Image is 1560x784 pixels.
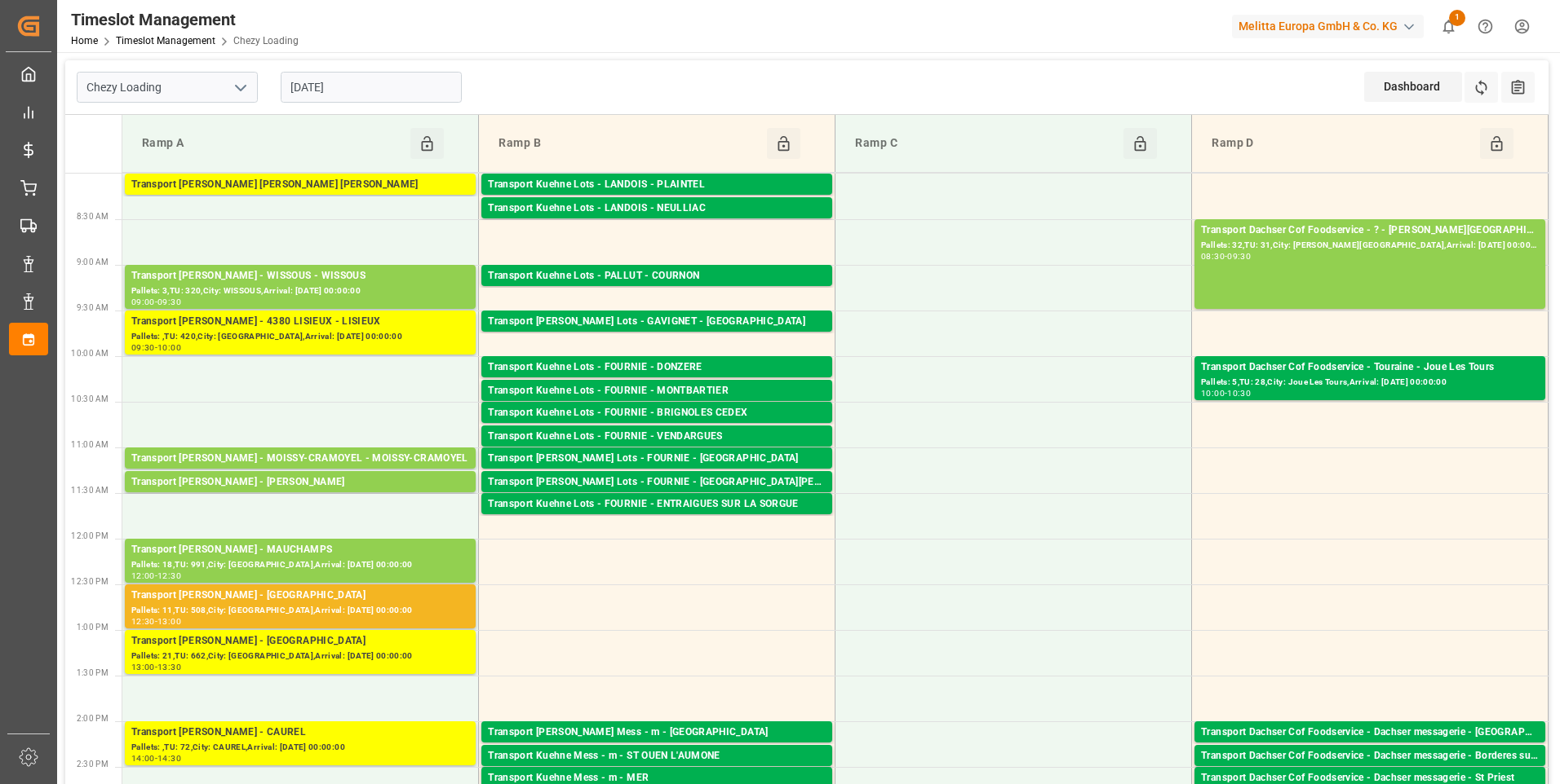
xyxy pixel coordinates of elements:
span: 1 [1449,10,1465,26]
div: 09:30 [1227,253,1251,260]
div: 13:00 [131,663,155,671]
span: 8:30 AM [77,212,109,221]
div: Pallets: ,TU: 72,City: CAUREL,Arrival: [DATE] 00:00:00 [131,741,469,755]
div: Transport Kuehne Lots - FOURNIE - VENDARGUES [488,429,826,445]
div: Pallets: 1,TU: ,City: [GEOGRAPHIC_DATA][PERSON_NAME],Arrival: [DATE] 00:00:00 [488,491,826,504]
div: Pallets: 3,TU: 372,City: [GEOGRAPHIC_DATA],Arrival: [DATE] 00:00:00 [488,445,826,459]
div: Pallets: 4,TU: 270,City: PLAINTEL,Arrival: [DATE] 00:00:00 [488,193,826,207]
div: 09:00 [131,298,155,306]
div: Pallets: ,TU: 76,City: [PERSON_NAME] [PERSON_NAME],Arrival: [DATE] 00:00:00 [131,193,469,207]
span: 10:30 AM [71,394,109,403]
div: Pallets: 4,TU: ,City: [GEOGRAPHIC_DATA],Arrival: [DATE] 00:00:00 [488,467,826,481]
div: Pallets: ,TU: 481,City: [GEOGRAPHIC_DATA],Arrival: [DATE] 00:00:00 [488,284,826,298]
div: Transport [PERSON_NAME] [PERSON_NAME] [PERSON_NAME] [131,177,469,193]
span: 2:30 PM [77,760,109,769]
div: Pallets: 3,TU: ,City: DONZERE,Arrival: [DATE] 00:00:00 [488,376,826,390]
button: show 1 new notifications [1430,8,1467,45]
div: - [155,298,157,306]
div: 12:30 [157,572,181,579]
div: Transport Kuehne Lots - FOURNIE - BRIGNOLES CEDEX [488,405,826,421]
div: Ramp D [1205,128,1480,159]
span: 11:30 AM [71,486,109,495]
div: Transport [PERSON_NAME] - [GEOGRAPHIC_DATA] [131,588,469,604]
div: Melitta Europa GmbH & Co. KG [1232,15,1424,38]
div: Timeslot Management [71,7,299,32]
div: Pallets: ,TU: 21,City: [GEOGRAPHIC_DATA],Arrival: [DATE] 00:00:00 [488,741,826,755]
div: Transport Dachser Cof Foodservice - ? - [PERSON_NAME][GEOGRAPHIC_DATA] [1201,222,1539,239]
div: Dashboard [1364,72,1462,102]
div: Transport Kuehne Lots - PALLUT - COURNON [488,268,826,284]
div: Pallets: 5,TU: 28,City: Joue Les Tours,Arrival: [DATE] 00:00:00 [1201,376,1539,390]
div: Transport Kuehne Lots - FOURNIE - MONTBARTIER [488,383,826,399]
div: Transport Kuehne Lots - LANDOIS - NEULLIAC [488,200,826,217]
input: DD-MM-YYYY [281,72,462,103]
div: Pallets: 2,TU: 441,City: ENTRAIGUES SUR LA SORGUE,Arrival: [DATE] 00:00:00 [488,513,826,526]
div: Transport [PERSON_NAME] - CAUREL [131,725,469,741]
div: Pallets: 3,TU: ,City: NEULLIAC,Arrival: [DATE] 00:00:00 [488,217,826,231]
div: Pallets: ,TU: 420,City: [GEOGRAPHIC_DATA],Arrival: [DATE] 00:00:00 [131,330,469,344]
div: - [1225,253,1227,260]
div: Pallets: 3,TU: 160,City: MOISSY-CRAMOYEL,Arrival: [DATE] 00:00:00 [131,467,469,481]
div: 09:30 [157,298,181,306]
div: 10:00 [1201,390,1225,397]
div: - [1225,390,1227,397]
div: 12:00 [131,572,155,579]
div: Transport [PERSON_NAME] Mess - m - [GEOGRAPHIC_DATA] [488,725,826,741]
div: Transport [PERSON_NAME] Lots - FOURNIE - [GEOGRAPHIC_DATA][PERSON_NAME] [488,474,826,491]
div: - [155,663,157,671]
span: 9:00 AM [77,258,109,266]
div: Transport Kuehne Lots - FOURNIE - ENTRAIGUES SUR LA SORGUE [488,496,826,513]
div: Pallets: 4,TU: ,City: MONTBARTIER,Arrival: [DATE] 00:00:00 [488,399,826,413]
span: 1:00 PM [77,623,109,632]
div: Transport [PERSON_NAME] - 4380 LISIEUX - LISIEUX [131,314,469,330]
div: Ramp C [849,128,1123,159]
span: 12:30 PM [71,577,109,586]
div: 08:30 [1201,253,1225,260]
div: Transport [PERSON_NAME] Lots - GAVIGNET - [GEOGRAPHIC_DATA] [488,314,826,330]
div: - [155,755,157,762]
div: 13:30 [157,663,181,671]
div: Transport Dachser Cof Foodservice - Dachser messagerie - Borderes sur l'echez [1201,748,1539,764]
div: Pallets: 3,TU: ,City: BRIGNOLES CEDEX,Arrival: [DATE] 00:00:00 [488,421,826,435]
div: Pallets: 1,TU: 35,City: [GEOGRAPHIC_DATA],Arrival: [DATE] 00:00:00 [1201,741,1539,755]
div: Pallets: 1,TU: 24,City: Borderes sur l'echez,Arrival: [DATE] 00:00:00 [1201,764,1539,778]
div: Transport [PERSON_NAME] Lots - FOURNIE - [GEOGRAPHIC_DATA] [488,451,826,467]
div: Transport [PERSON_NAME] - MAUCHAMPS [131,542,469,558]
div: 10:30 [1227,390,1251,397]
button: Melitta Europa GmbH & Co. KG [1232,11,1430,42]
button: open menu [228,75,252,100]
div: 14:00 [131,755,155,762]
div: Pallets: 9,TU: ,City: [GEOGRAPHIC_DATA],Arrival: [DATE] 00:00:00 [488,330,826,344]
div: Transport [PERSON_NAME] - [PERSON_NAME] [131,474,469,491]
span: 1:30 PM [77,668,109,677]
div: Pallets: 21,TU: 662,City: [GEOGRAPHIC_DATA],Arrival: [DATE] 00:00:00 [131,650,469,663]
div: Transport [PERSON_NAME] - MOISSY-CRAMOYEL - MOISSY-CRAMOYEL [131,451,469,467]
div: Ramp B [492,128,767,159]
div: 14:30 [157,755,181,762]
div: Pallets: 18,TU: 991,City: [GEOGRAPHIC_DATA],Arrival: [DATE] 00:00:00 [131,558,469,572]
div: 09:30 [131,344,155,351]
div: - [155,344,157,351]
div: Pallets: 32,TU: 31,City: [PERSON_NAME][GEOGRAPHIC_DATA],Arrival: [DATE] 00:00:00 [1201,239,1539,253]
a: Timeslot Management [116,35,215,46]
div: Transport Kuehne Mess - m - ST OUEN L'AUMONE [488,748,826,764]
div: Transport Kuehne Lots - LANDOIS - PLAINTEL [488,177,826,193]
a: Home [71,35,98,46]
div: Transport Dachser Cof Foodservice - Dachser messagerie - [GEOGRAPHIC_DATA] [1201,725,1539,741]
div: Transport [PERSON_NAME] - [GEOGRAPHIC_DATA] [131,633,469,650]
div: Transport Kuehne Lots - FOURNIE - DONZERE [488,359,826,376]
div: - [155,618,157,625]
div: Ramp A [135,128,410,159]
div: Pallets: ,TU: 196,City: [GEOGRAPHIC_DATA],Arrival: [DATE] 00:00:00 [131,491,469,504]
div: Transport Dachser Cof Foodservice - Touraine - Joue Les Tours [1201,359,1539,376]
span: 10:00 AM [71,349,109,358]
div: 10:00 [157,344,181,351]
button: Help Center [1467,8,1504,45]
div: 12:30 [131,618,155,625]
div: Pallets: 11,TU: 508,City: [GEOGRAPHIC_DATA],Arrival: [DATE] 00:00:00 [131,604,469,618]
span: 11:00 AM [71,440,109,449]
span: 2:00 PM [77,714,109,723]
div: 13:00 [157,618,181,625]
div: Transport [PERSON_NAME] - WISSOUS - WISSOUS [131,268,469,284]
span: 9:30 AM [77,303,109,312]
